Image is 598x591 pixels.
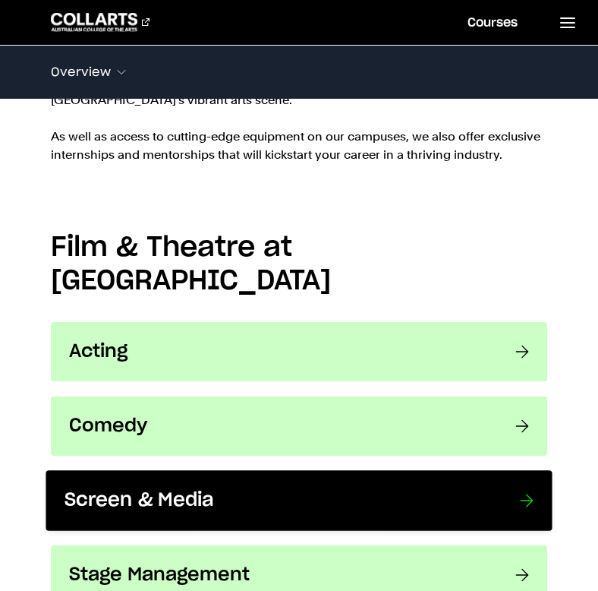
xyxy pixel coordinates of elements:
[65,489,489,513] h3: Screen & Media
[51,13,149,31] div: Go to homepage
[69,340,485,363] h3: Acting
[51,65,111,79] span: Overview
[46,471,552,532] a: Screen & Media
[51,322,547,381] a: Acting
[51,397,547,456] a: Comedy
[51,56,547,88] button: Overview
[69,564,485,586] h3: Stage Management
[69,415,485,438] h3: Comedy
[51,231,547,298] h2: Film & Theatre at [GEOGRAPHIC_DATA]
[51,55,547,164] p: Collarts provides a creative environment designed to cultivate your unique voice, under the guida...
